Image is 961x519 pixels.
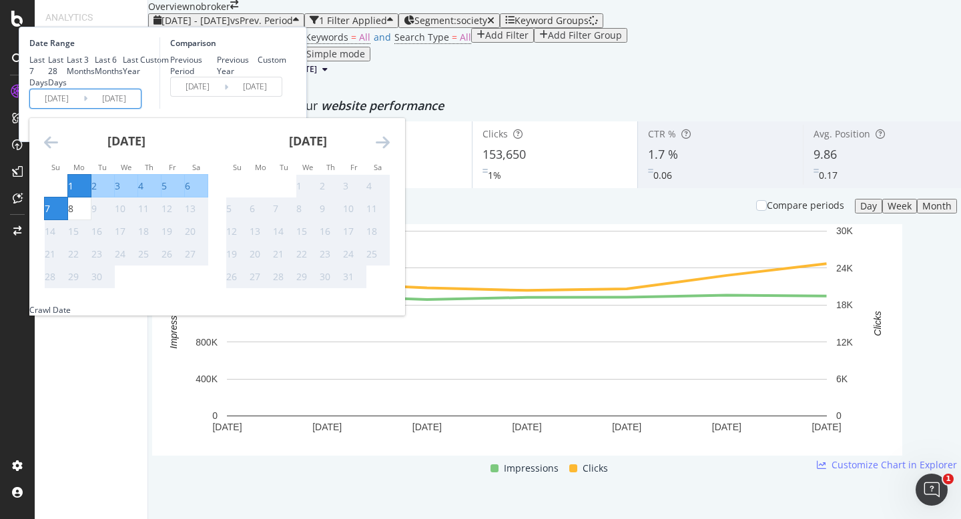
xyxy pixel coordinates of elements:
img: Equal [814,169,819,173]
td: Not available. Friday, September 26, 2025 [162,243,185,266]
div: 24 [115,247,125,261]
small: Fr [350,162,358,172]
text: 800K [196,337,218,348]
div: 1 Filter Applied [319,15,387,26]
img: Equal [648,169,653,173]
td: Not available. Monday, October 20, 2025 [250,243,273,266]
span: Customize Chart in Explorer [832,458,957,472]
div: 28 [273,270,284,284]
button: Add Filter Group [534,28,627,43]
div: 30 [91,270,102,284]
text: [DATE] [612,422,641,432]
div: 11 [366,202,377,215]
small: Th [145,162,153,172]
div: Add Filter [485,30,529,41]
div: Custom [140,54,169,65]
div: 29 [68,270,79,284]
button: Week [882,199,917,213]
div: Last 28 Days [48,54,67,88]
span: Clicks [583,460,608,476]
td: Not available. Thursday, September 25, 2025 [138,243,162,266]
span: Segment: society [414,14,487,27]
div: 26 [226,270,237,284]
td: Not available. Wednesday, September 24, 2025 [115,243,138,266]
td: Not available. Sunday, September 14, 2025 [45,220,68,243]
input: End Date [87,89,141,108]
div: 17 [343,225,354,238]
td: Not available. Wednesday, September 10, 2025 [115,197,138,220]
div: 25 [366,247,377,261]
div: Move backward to switch to the previous month. [44,134,58,151]
td: Not available. Tuesday, October 28, 2025 [273,266,296,288]
td: Selected. Friday, September 5, 2025 [162,175,185,197]
div: 16 [91,225,102,238]
td: Not available. Thursday, September 11, 2025 [138,197,162,220]
td: Not available. Saturday, October 4, 2025 [366,175,390,197]
div: 1% [488,169,501,182]
div: 22 [296,247,307,261]
div: 17 [115,225,125,238]
a: Customize Chart in Explorer [817,458,957,472]
text: Impressions [168,298,179,348]
div: 4 [138,179,143,193]
div: Last 7 Days [29,54,48,88]
td: Not available. Sunday, September 21, 2025 [45,243,68,266]
td: Not available. Sunday, October 26, 2025 [226,266,250,288]
td: Choose Monday, September 8, 2025 as your check-in date. It’s available. [68,197,91,220]
td: Not available. Thursday, October 9, 2025 [320,197,343,220]
span: Impressions [504,460,559,476]
div: 10 [343,202,354,215]
td: Not available. Saturday, October 25, 2025 [366,243,390,266]
div: 23 [91,247,102,261]
td: Selected. Saturday, September 6, 2025 [185,175,208,197]
button: Add Filter [471,28,534,43]
text: [DATE] [412,422,442,432]
div: 18 [366,225,377,238]
div: 15 [296,225,307,238]
div: 6 [250,202,255,215]
span: vs Prev. Period [230,14,293,27]
img: Equal [483,169,488,173]
div: Previous Year [217,54,258,77]
text: 6K [836,374,848,384]
div: 0.06 [653,169,672,182]
input: Start Date [30,89,83,108]
div: 3 [343,179,348,193]
div: Keyword Groups [515,15,589,26]
input: End Date [228,77,282,96]
text: 0 [836,410,842,421]
span: 1.7 % [648,146,678,162]
div: 5 [226,202,232,215]
small: Sa [192,162,200,172]
div: 26 [162,247,172,261]
div: 27 [185,247,196,261]
span: Keywords [305,31,348,43]
td: Not available. Friday, October 24, 2025 [343,243,366,266]
div: Last 6 Months [95,54,123,77]
div: Compare periods [767,199,844,212]
span: and [374,31,391,43]
span: = [452,31,457,43]
td: Not available. Sunday, October 12, 2025 [226,220,250,243]
div: Comparison [170,37,286,49]
div: Custom [258,54,286,65]
div: 10 [115,202,125,215]
div: 13 [185,202,196,215]
div: 25 [138,247,149,261]
td: Not available. Sunday, October 5, 2025 [226,197,250,220]
div: 1 [296,179,302,193]
td: Not available. Friday, October 3, 2025 [343,175,366,197]
td: Not available. Saturday, October 11, 2025 [366,197,390,220]
span: [DATE] - [DATE] [162,14,230,27]
div: Date Range [29,37,156,49]
td: Not available. Wednesday, October 8, 2025 [296,197,320,220]
span: All [359,31,370,43]
text: [DATE] [312,422,342,432]
div: 24 [343,247,354,261]
td: Not available. Monday, October 13, 2025 [250,220,273,243]
td: Not available. Tuesday, October 21, 2025 [273,243,296,266]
